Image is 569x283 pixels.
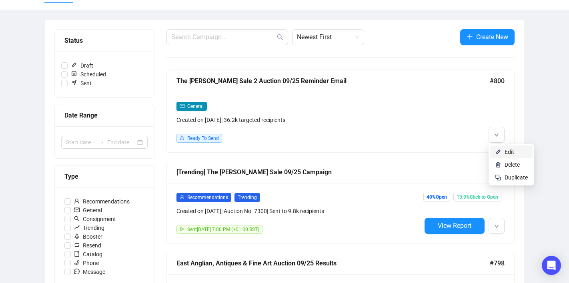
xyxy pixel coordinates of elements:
[505,174,528,181] span: Duplicate
[495,149,501,155] img: svg+xml;base64,PHN2ZyB4bWxucz0iaHR0cDovL3d3dy53My5vcmcvMjAwMC9zdmciIHhtbG5zOnhsaW5rPSJodHRwOi8vd3...
[68,61,96,70] span: Draft
[68,70,109,79] span: Scheduled
[453,193,501,201] span: 13.9% Click to Open
[425,218,485,234] button: View Report
[297,30,359,45] span: Newest First
[176,258,490,268] div: East Anglian, Antiques & Fine Art Auction 09/25 Results
[467,34,473,40] span: plus
[74,242,80,248] span: retweet
[66,138,94,147] input: Start date
[71,197,133,206] span: Recommendations
[438,222,471,229] span: View Report
[71,223,108,232] span: Trending
[494,133,499,138] span: down
[176,167,490,177] div: [Trending] The [PERSON_NAME] Sale 09/25 Campaign
[187,195,228,200] span: Recommendations
[476,32,508,42] span: Create New
[495,174,501,181] img: svg+xml;base64,PHN2ZyB4bWxucz0iaHR0cDovL3d3dy53My5vcmcvMjAwMC9zdmciIHdpZHRoPSIyNCIgaGVpZ2h0PSIyNC...
[180,227,184,231] span: send
[166,161,515,244] a: [Trending] The [PERSON_NAME] Sale 09/25 Campaign#799userRecommendationsTrendingCreated on [DATE]|...
[107,138,136,147] input: End date
[71,241,104,250] span: Resend
[64,36,144,46] div: Status
[71,250,106,259] span: Catalog
[180,104,184,108] span: mail
[423,193,450,201] span: 40% Open
[490,258,505,268] span: #798
[176,207,421,215] div: Created on [DATE] | Auction No. 7300 | Sent to 9.8k recipients
[64,110,144,120] div: Date Range
[505,161,520,168] span: Delete
[98,139,104,145] span: to
[71,267,108,276] span: Message
[234,193,260,202] span: Trending
[64,171,144,181] div: Type
[490,76,505,86] span: #800
[71,215,119,223] span: Consignment
[74,233,80,239] span: rocket
[460,29,515,45] button: Create New
[187,104,204,109] span: General
[74,269,80,274] span: message
[494,224,499,229] span: down
[71,259,102,267] span: Phone
[187,227,259,232] span: Sent [DATE] 7:00 PM (+01:00 BST)
[68,79,95,88] span: Sent
[74,225,80,230] span: rise
[176,76,490,86] div: The [PERSON_NAME] Sale 2 Auction 09/25 Reminder Email
[74,216,80,221] span: search
[495,161,501,168] img: svg+xml;base64,PHN2ZyB4bWxucz0iaHR0cDovL3d3dy53My5vcmcvMjAwMC9zdmciIHhtbG5zOnhsaW5rPSJodHRwOi8vd3...
[74,260,80,265] span: phone
[187,136,219,141] span: Ready To Send
[74,198,80,204] span: user
[171,32,275,42] input: Search Campaign...
[74,207,80,213] span: mail
[71,206,105,215] span: General
[98,139,104,145] span: swap-right
[542,256,561,275] div: Open Intercom Messenger
[505,149,514,155] span: Edit
[166,70,515,153] a: The [PERSON_NAME] Sale 2 Auction 09/25 Reminder Email#800mailGeneralCreated on [DATE]| 36.2k targ...
[180,136,184,140] span: like
[74,251,80,257] span: book
[277,34,283,40] span: search
[71,232,106,241] span: Booster
[180,195,184,199] span: user
[176,116,421,124] div: Created on [DATE] | 36.2k targeted recipients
